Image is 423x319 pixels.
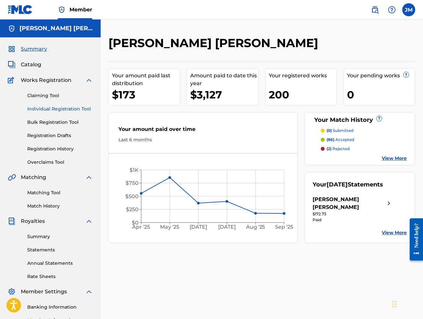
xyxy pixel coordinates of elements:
img: right chevron icon [385,196,393,211]
tspan: $250 [126,206,139,212]
img: Summary [8,45,16,53]
a: (86) accepted [321,137,407,143]
tspan: $0 [132,220,139,226]
a: SummarySummary [8,45,47,53]
span: Matching [21,173,46,181]
img: expand [85,76,93,84]
tspan: Apr '25 [132,224,150,230]
a: Matching Tool [27,189,93,196]
a: Overclaims Tool [27,159,93,166]
img: Matching [8,173,16,181]
div: Drag [392,294,396,314]
div: Last 6 months [118,136,288,143]
div: Your Statements [313,180,383,189]
img: search [371,6,379,14]
p: rejected [327,146,350,152]
img: Member Settings [8,288,16,296]
img: expand [85,288,93,296]
p: submitted [327,128,354,134]
span: ? [404,72,409,77]
tspan: Aug '25 [246,224,265,230]
img: help [388,6,396,14]
div: 200 [269,87,337,102]
span: Works Registration [21,76,71,84]
div: Paid [313,217,392,223]
img: Catalog [8,61,16,69]
img: MLC Logo [8,5,33,14]
tspan: $750 [126,180,139,186]
tspan: [DATE] [218,224,236,230]
div: $3,127 [190,87,258,102]
div: Help [385,3,398,16]
a: Banking Information [27,304,93,311]
div: $173 [112,87,180,102]
div: Your Match History [313,116,407,124]
div: Your pending works [347,72,415,80]
a: CatalogCatalog [8,61,41,69]
div: $172.73 [313,211,392,217]
div: Amount paid to date this year [190,72,258,87]
span: (0) [327,128,332,133]
span: (2) [327,146,331,151]
a: View More [382,229,407,236]
h2: [PERSON_NAME] [PERSON_NAME] [108,36,321,50]
a: Statements [27,247,93,253]
img: expand [85,217,93,225]
span: [DATE] [327,181,348,188]
a: Bulk Registration Tool [27,119,93,126]
div: 0 [347,87,415,102]
a: Summary [27,233,93,240]
p: accepted [327,137,354,143]
tspan: $1K [130,167,139,173]
div: User Menu [402,3,415,16]
span: Royalties [21,217,45,225]
img: Royalties [8,217,16,225]
img: Top Rightsholder [58,6,66,14]
iframe: Resource Center [405,213,423,265]
a: View More [382,155,407,162]
span: ? [377,116,382,121]
span: Member [69,6,92,13]
div: Your amount paid over time [118,125,288,136]
a: (0) submitted [321,128,407,134]
tspan: Sep '25 [275,224,293,230]
tspan: $500 [125,193,139,199]
h5: JOHN MICHAEL MAYER [19,25,93,32]
a: Registration History [27,146,93,152]
a: Individual Registration Tool [27,106,93,112]
a: [PERSON_NAME] [PERSON_NAME]right chevron icon$172.73Paid [313,196,392,223]
tspan: May '25 [160,224,180,230]
a: Annual Statements [27,260,93,267]
a: Registration Drafts [27,132,93,139]
iframe: Chat Widget [391,288,423,319]
img: Accounts [8,25,16,32]
div: [PERSON_NAME] [PERSON_NAME] [313,196,385,211]
img: expand [85,173,93,181]
a: (2) rejected [321,146,407,152]
a: Public Search [368,3,381,16]
span: Catalog [21,61,41,69]
a: Match History [27,203,93,210]
span: (86) [327,137,334,142]
tspan: [DATE] [190,224,207,230]
img: Works Registration [8,76,16,84]
span: Member Settings [21,288,67,296]
a: Rate Sheets [27,273,93,280]
div: Your amount paid last distribution [112,72,180,87]
div: Your registered works [269,72,337,80]
span: Summary [21,45,47,53]
a: Claiming Tool [27,92,93,99]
